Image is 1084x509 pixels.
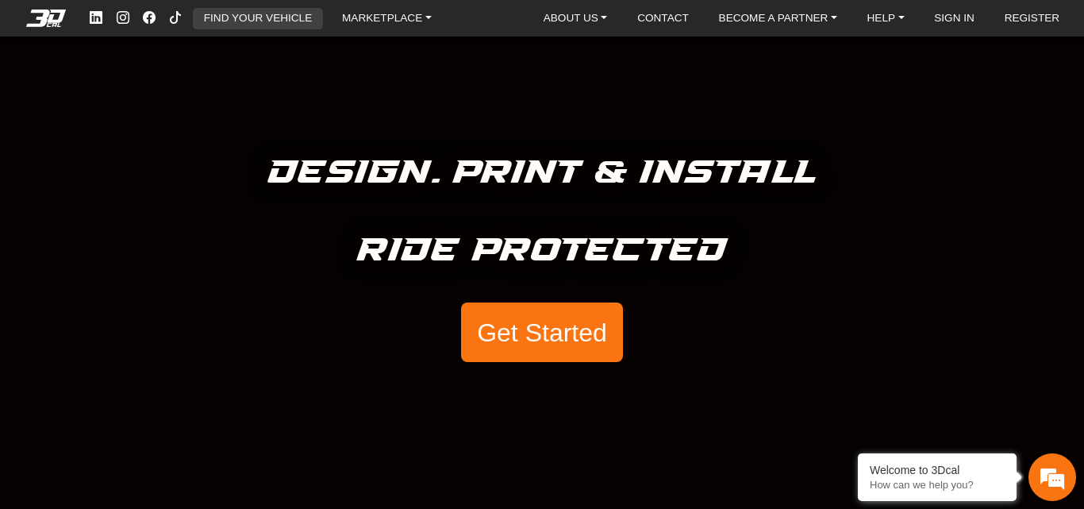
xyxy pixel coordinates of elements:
[870,464,1005,476] div: Welcome to 3Dcal
[870,479,1005,491] p: How can we help you?
[713,8,844,29] a: BECOME A PARTNER
[537,8,614,29] a: ABOUT US
[631,8,695,29] a: CONTACT
[928,8,981,29] a: SIGN IN
[998,8,1067,29] a: REGISTER
[198,8,318,29] a: FIND YOUR VEHICLE
[336,8,438,29] a: MARKETPLACE
[357,225,728,277] h5: Ride Protected
[861,8,911,29] a: HELP
[268,147,817,199] h5: Design. Print & Install
[461,303,623,363] button: Get Started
